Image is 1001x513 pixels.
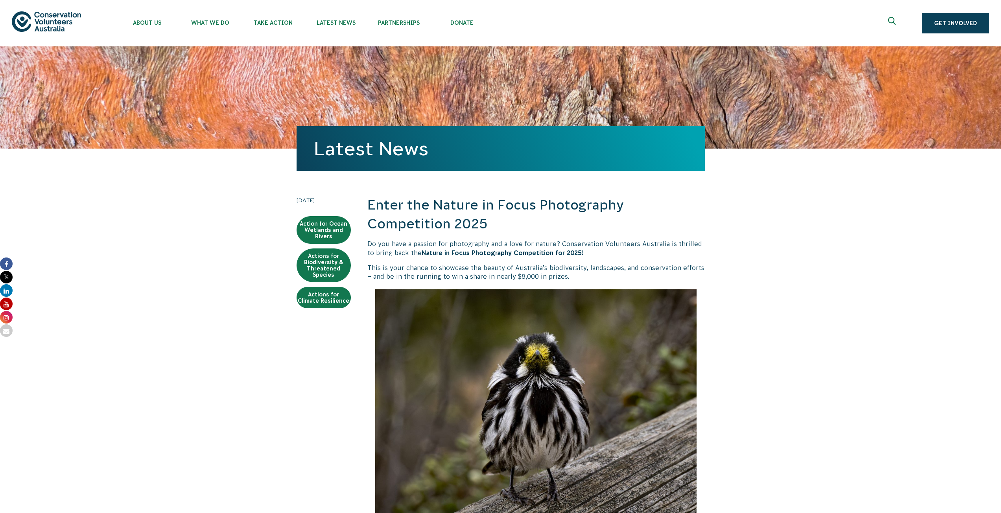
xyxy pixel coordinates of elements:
span: Expand search box [888,17,898,29]
span: Latest News [304,20,367,26]
a: Actions for Climate Resilience [297,287,351,308]
strong: Nature in Focus Photography Competition for 2025 [422,249,582,256]
span: About Us [116,20,179,26]
a: Get Involved [922,13,989,33]
img: logo.svg [12,11,81,31]
h2: Enter the Nature in Focus Photography Competition 2025 [367,196,705,233]
span: Take Action [241,20,304,26]
span: Donate [430,20,493,26]
a: Latest News [314,138,428,159]
span: Partnerships [367,20,430,26]
a: Action for Ocean Wetlands and Rivers [297,216,351,244]
a: Actions for Biodiversity & Threatened Species [297,248,351,282]
span: What We Do [179,20,241,26]
time: [DATE] [297,196,351,204]
p: Do you have a passion for photography and a love for nature? Conservation Volunteers Australia is... [367,239,705,257]
button: Expand search box Close search box [883,14,902,33]
p: This is your chance to showcase the beauty of Australia’s biodiversity, landscapes, and conservat... [367,263,705,281]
